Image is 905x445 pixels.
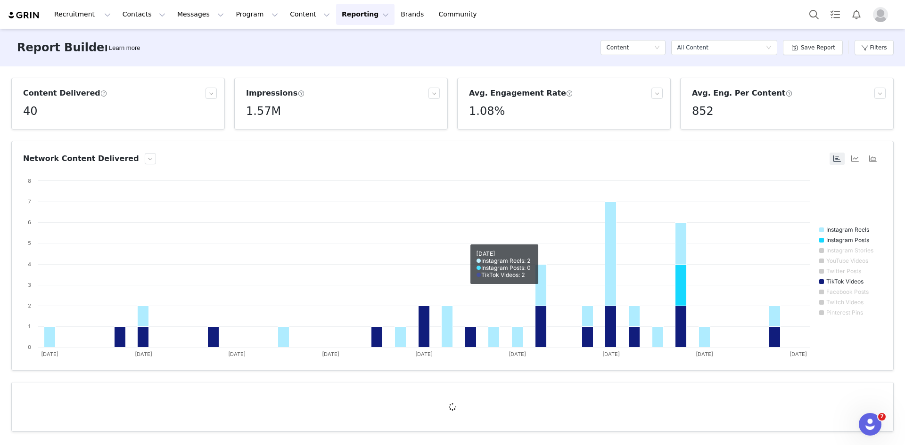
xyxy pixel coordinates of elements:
span: 7 [878,413,886,421]
text: 3 [28,282,31,288]
button: Filters [855,40,894,55]
text: 0 [28,344,31,350]
text: [DATE] [228,351,246,357]
h3: Avg. Eng. Per Content [692,88,792,99]
text: 7 [28,198,31,205]
text: [DATE] [415,351,433,357]
button: Content [284,4,336,25]
text: Instagram Reels [826,226,869,233]
div: Tooltip anchor [107,43,142,53]
text: [DATE] [135,351,152,357]
button: Save Report [783,40,843,55]
text: Pinterest Pins [826,309,863,316]
h3: Avg. Engagement Rate [469,88,573,99]
button: Search [804,4,824,25]
text: Facebook Posts [826,288,869,295]
text: Instagram Stories [826,247,873,254]
text: [DATE] [322,351,339,357]
button: Messages [172,4,230,25]
h5: 852 [692,103,714,120]
a: Tasks [825,4,846,25]
text: 4 [28,261,31,267]
img: placeholder-profile.jpg [873,7,888,22]
i: icon: down [766,45,772,51]
button: Recruitment [49,4,116,25]
text: 6 [28,219,31,226]
text: YouTube Videos [826,257,868,264]
h3: Impressions [246,88,304,99]
button: Contacts [117,4,171,25]
button: Profile [867,7,897,22]
a: Community [433,4,487,25]
text: [DATE] [41,351,58,357]
h3: Report Builder [17,39,110,56]
text: Twitch Videos [826,299,864,306]
text: 8 [28,178,31,184]
h5: Content [606,40,629,55]
text: Instagram Posts [826,236,869,243]
h3: Content Delivered [23,88,107,99]
h3: Network Content Delivered [23,153,139,164]
text: 5 [28,240,31,246]
iframe: Intercom live chat [859,413,881,436]
text: 1 [28,323,31,330]
h5: 40 [23,103,38,120]
button: Notifications [846,4,867,25]
text: [DATE] [790,351,807,357]
text: 2 [28,302,31,309]
text: [DATE] [696,351,713,357]
text: TikTok Videos [826,278,864,285]
i: icon: down [654,45,660,51]
article: Content [11,382,894,432]
text: Twitter Posts [826,267,861,275]
h5: 1.08% [469,103,505,120]
text: [DATE] [509,351,526,357]
button: Reporting [336,4,395,25]
img: grin logo [8,11,41,20]
a: Brands [395,4,432,25]
button: Program [230,4,284,25]
text: [DATE] [602,351,620,357]
h5: 1.57M [246,103,281,120]
div: All Content [677,40,708,55]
